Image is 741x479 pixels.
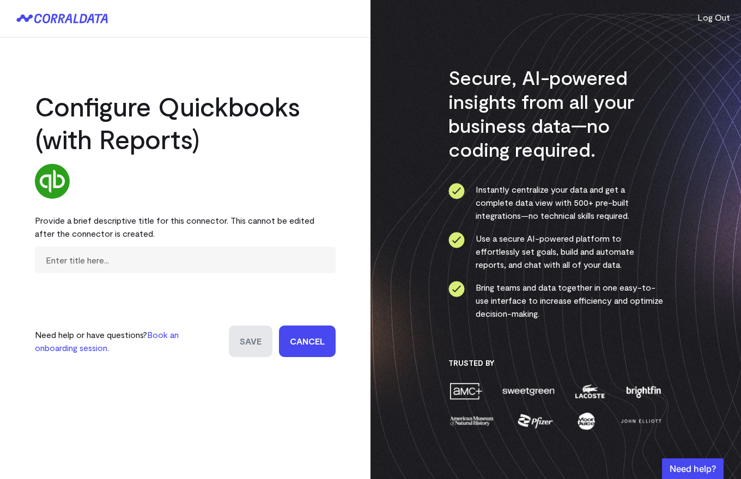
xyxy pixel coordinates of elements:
[448,232,465,248] img: ico-check-circle-4b19435c.svg
[35,207,336,247] div: Provide a brief descriptive title for this connector. This cannot be edited after the connector i...
[448,281,664,320] li: Bring teams and data together in one easy-to-use interface to increase efficiency and optimize de...
[619,412,663,431] img: john-elliott-25751c40.png
[448,65,664,161] h3: Secure, AI-powered insights from all your business data—no coding required.
[35,90,336,155] h2: Configure Quickbooks (with Reports)
[229,326,272,357] input: Save
[448,358,664,368] h3: Trusted By
[575,412,597,431] img: moon-juice-c312e729.png
[35,247,336,273] input: Enter title here...
[35,328,222,354] p: Need help or have questions?
[448,382,483,401] img: amc-0b11a8f1.png
[448,183,465,199] img: ico-check-circle-4b19435c.svg
[448,232,664,271] li: Use a secure AI-powered platform to effortlessly set goals, build and automate reports, and chat ...
[501,382,556,401] img: sweetgreen-1d1fb32c.png
[35,164,70,199] img: quickbooks-67797952.svg
[448,183,664,222] li: Instantly centralize your data and get a complete data view with 500+ pre-built integrations—no t...
[448,412,495,431] img: amnh-5afada46.png
[517,412,554,431] img: pfizer-e137f5fc.png
[448,281,465,297] img: ico-check-circle-4b19435c.svg
[697,11,730,24] button: Log Out
[624,382,663,401] img: brightfin-a251e171.png
[279,326,336,357] a: Cancel
[574,382,606,401] img: lacoste-7a6b0538.png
